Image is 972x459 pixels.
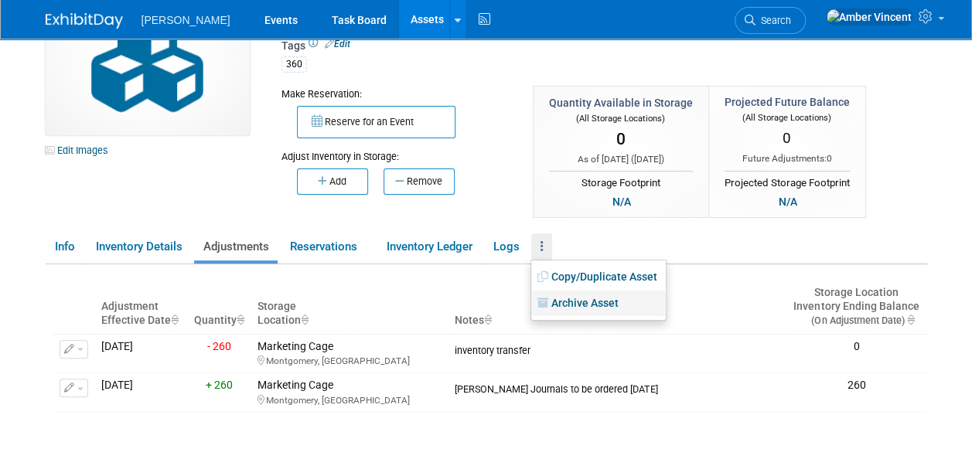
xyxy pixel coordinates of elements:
div: (All Storage Locations) [549,110,693,125]
span: 0 [827,153,832,164]
th: Adjustment Effective Date : activate to sort column ascending [95,280,187,334]
span: 0 [783,129,791,147]
div: N/A [608,193,636,210]
a: Edit [325,39,350,49]
th: Storage Location : activate to sort column ascending [251,280,448,334]
td: [DATE] [95,334,187,373]
div: Projected Storage Footprint [725,171,850,191]
a: Reservations [281,233,374,260]
div: Adjust Inventory in Storage: [281,138,510,164]
button: Add [297,168,368,195]
button: Reserve for an Event [297,106,455,138]
div: As of [DATE] ( ) [549,153,693,166]
div: Projected Future Balance [725,94,850,110]
td: [DATE] [95,373,187,413]
a: Info [46,233,84,260]
a: Inventory Ledger [377,233,481,260]
div: Montgomery, [GEOGRAPHIC_DATA] [257,393,442,406]
span: [DATE] [634,154,661,165]
div: [PERSON_NAME] Journals to be ordered [DATE] [455,379,779,396]
div: Storage Footprint [549,171,693,191]
div: (All Storage Locations) [725,110,850,124]
img: Amber Vincent [826,8,912,25]
span: 0 [616,130,626,148]
div: Tags [281,38,861,83]
th: Notes : activate to sort column ascending [448,280,786,334]
a: Archive Asset [531,291,666,317]
span: [PERSON_NAME] [142,14,230,26]
a: Logs [484,233,528,260]
button: Remove [384,168,455,195]
div: Quantity Available in Storage [549,95,693,110]
div: 0 [792,340,921,354]
div: Future Adjustments: [725,152,850,165]
a: Edit Images [46,141,114,160]
span: Search [755,15,791,26]
th: Storage LocationInventory Ending Balance (On Adjustment Date) : activate to sort column ascending [786,280,927,334]
th: Quantity : activate to sort column ascending [187,280,251,334]
span: (On Adjustment Date) [798,314,904,326]
a: Search [735,7,806,34]
span: - 260 [207,340,231,352]
div: Marketing Cage [257,379,442,406]
div: Make Reservation: [281,86,510,101]
a: Adjustments [194,233,278,260]
div: 360 [281,56,307,73]
a: Inventory Details [87,233,191,260]
a: Copy/Duplicate Asset [531,264,666,291]
img: ExhibitDay [46,13,123,29]
div: inventory transfer [455,340,779,357]
div: N/A [774,193,802,210]
span: + 260 [206,379,233,391]
div: 260 [792,379,921,393]
div: Montgomery, [GEOGRAPHIC_DATA] [257,353,442,367]
div: Marketing Cage [257,340,442,368]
